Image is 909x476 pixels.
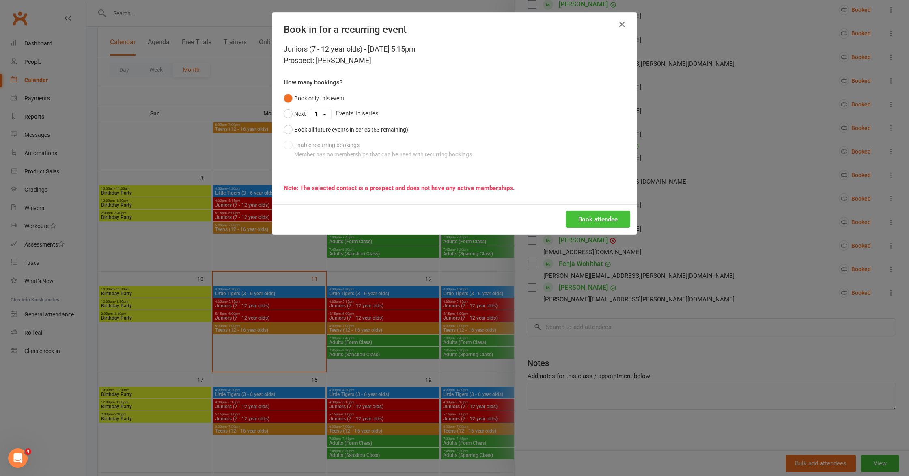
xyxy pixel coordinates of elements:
[284,106,306,121] button: Next
[8,448,28,468] iframe: Intercom live chat
[284,122,408,137] button: Book all future events in series (53 remaining)
[284,24,625,35] h4: Book in for a recurring event
[284,183,625,193] div: Note: The selected contact is a prospect and does not have any active memberships.
[616,18,629,31] button: Close
[284,43,625,66] div: Juniors (7 - 12 year olds) - [DATE] 5:15pm Prospect: [PERSON_NAME]
[284,91,345,106] button: Book only this event
[284,78,342,87] label: How many bookings?
[284,106,625,121] div: Events in series
[25,448,31,455] span: 4
[294,125,408,134] div: Book all future events in series (53 remaining)
[566,211,630,228] button: Book attendee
